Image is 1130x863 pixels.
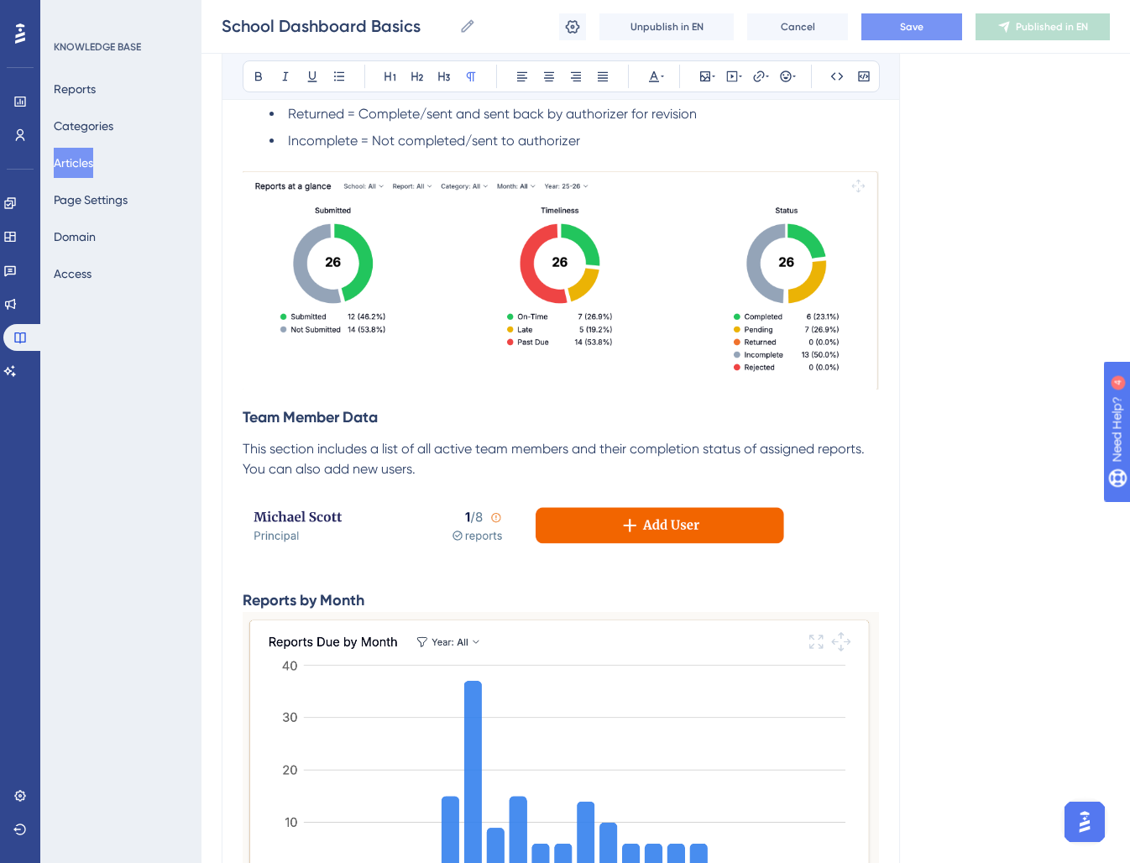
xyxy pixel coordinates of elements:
[630,20,704,34] span: Unpublish in EN
[747,13,848,40] button: Cancel
[117,8,122,22] div: 4
[54,40,141,54] div: KNOWLEDGE BASE
[861,13,962,40] button: Save
[288,133,580,149] span: Incomplete = Not completed/sent to authorizer
[243,408,378,426] strong: Team Member Data
[54,185,128,215] button: Page Settings
[54,222,96,252] button: Domain
[1016,20,1088,34] span: Published in EN
[54,111,113,141] button: Categories
[54,148,93,178] button: Articles
[54,259,92,289] button: Access
[781,20,815,34] span: Cancel
[288,106,697,122] span: Returned = Complete/sent and sent back by authorizer for revision
[599,13,734,40] button: Unpublish in EN
[54,74,96,104] button: Reports
[243,591,364,609] strong: Reports by Month
[900,20,923,34] span: Save
[1059,797,1110,847] iframe: UserGuiding AI Assistant Launcher
[222,14,453,38] input: Article Name
[243,441,868,477] span: This section includes a list of all active team members and their completion status of assigned r...
[39,4,105,24] span: Need Help?
[976,13,1110,40] button: Published in EN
